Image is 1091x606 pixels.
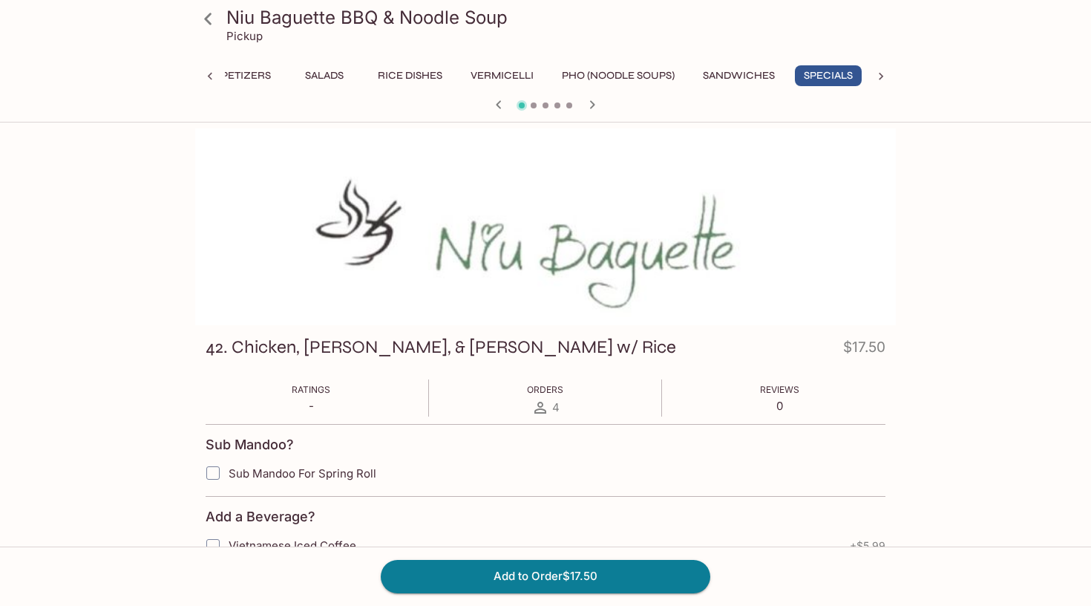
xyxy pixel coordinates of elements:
[760,384,799,395] span: Reviews
[795,65,862,86] button: Specials
[843,336,885,365] h4: $17.50
[292,384,330,395] span: Ratings
[195,128,896,325] div: 42. Chicken, Teriyaki, & Mandoo w/ Rice
[760,399,799,413] p: 0
[552,400,560,414] span: 4
[462,65,542,86] button: Vermicelli
[292,399,330,413] p: -
[226,29,263,43] p: Pickup
[554,65,683,86] button: Pho (Noodle Soups)
[527,384,563,395] span: Orders
[200,65,279,86] button: Appetizers
[229,538,356,553] span: Vietnamese Iced Coffee
[291,65,358,86] button: Salads
[229,466,376,480] span: Sub Mandoo For Spring Roll
[206,509,315,525] h4: Add a Beverage?
[206,336,676,359] h3: 42. Chicken, [PERSON_NAME], & [PERSON_NAME] w/ Rice
[226,6,890,29] h3: Niu Baguette BBQ & Noodle Soup
[695,65,783,86] button: Sandwiches
[206,437,294,453] h4: Sub Mandoo?
[381,560,710,593] button: Add to Order$17.50
[370,65,451,86] button: Rice Dishes
[850,540,885,552] span: + $5.99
